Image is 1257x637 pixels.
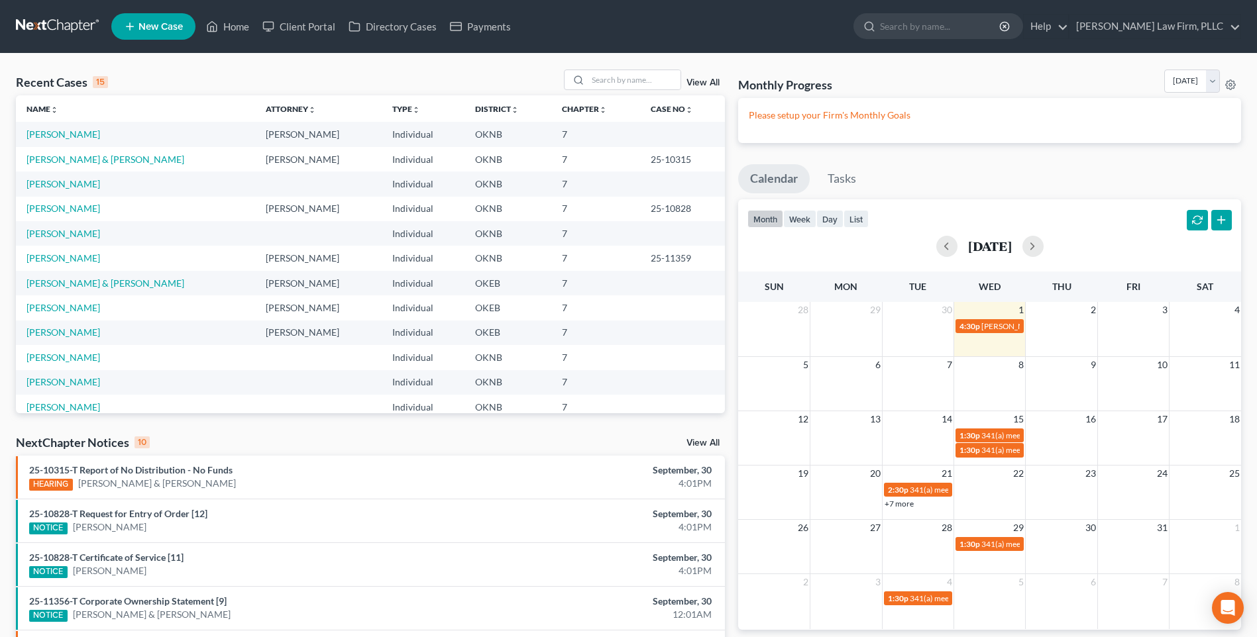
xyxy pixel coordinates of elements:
a: [PERSON_NAME] [27,128,100,140]
div: 15 [93,76,108,88]
td: [PERSON_NAME] [255,147,382,171]
a: [PERSON_NAME] [27,178,100,189]
div: HEARING [29,479,73,491]
span: 4 [1233,302,1241,318]
td: [PERSON_NAME] [255,295,382,320]
td: Individual [382,395,465,419]
span: 18 [1228,411,1241,427]
td: OKNB [465,345,551,369]
input: Search by name... [880,14,1001,38]
span: 7 [1161,574,1169,590]
div: September, 30 [493,507,712,520]
span: 7 [946,357,954,373]
span: 24 [1156,465,1169,481]
td: 7 [551,171,640,196]
span: 15 [1012,411,1025,427]
span: 3 [1161,302,1169,318]
span: Sat [1197,281,1213,292]
span: 10 [1156,357,1169,373]
a: View All [686,438,720,448]
span: 1:30p [959,430,980,440]
td: Individual [382,246,465,270]
td: 7 [551,395,640,419]
td: OKEB [465,271,551,295]
a: 25-10828-T Request for Entry of Order [12] [29,508,207,519]
button: week [783,210,816,228]
td: 25-11359 [640,246,725,270]
span: 6 [1089,574,1097,590]
td: OKNB [465,221,551,246]
span: 27 [869,520,882,536]
button: list [844,210,869,228]
td: [PERSON_NAME] [255,122,382,146]
span: Mon [834,281,857,292]
span: 29 [1012,520,1025,536]
div: 10 [135,436,150,448]
span: 1:30p [888,593,908,603]
a: [PERSON_NAME] & [PERSON_NAME] [27,154,184,165]
span: 341(a) meeting for [PERSON_NAME] [910,593,1038,603]
a: [PERSON_NAME] & [PERSON_NAME] [78,477,236,490]
a: 25-10315-T Report of No Distribution - No Funds [29,464,233,475]
span: 1 [1233,520,1241,536]
a: [PERSON_NAME] [27,228,100,239]
div: NOTICE [29,566,68,578]
span: New Case [138,22,183,32]
td: OKNB [465,197,551,221]
div: 4:01PM [493,520,712,534]
td: OKNB [465,246,551,270]
span: 8 [1233,574,1241,590]
div: NextChapter Notices [16,434,150,450]
td: OKNB [465,122,551,146]
span: 30 [940,302,954,318]
td: 7 [551,147,640,171]
div: 4:01PM [493,564,712,577]
span: 22 [1012,465,1025,481]
span: 28 [940,520,954,536]
span: Thu [1052,281,1071,292]
td: 7 [551,197,640,221]
td: [PERSON_NAME] [255,246,382,270]
span: 5 [1017,574,1025,590]
span: 6 [874,357,882,373]
span: 9 [1089,357,1097,373]
a: [PERSON_NAME] [27,252,100,264]
span: 4:30p [959,321,980,331]
i: unfold_more [685,106,693,114]
span: 1:30p [959,445,980,455]
a: Help [1024,15,1068,38]
a: Districtunfold_more [475,104,519,114]
span: 341(a) meeting for [PERSON_NAME] [981,539,1109,549]
a: [PERSON_NAME] & [PERSON_NAME] [27,277,184,289]
td: [PERSON_NAME] [255,320,382,345]
a: [PERSON_NAME] & [PERSON_NAME] [73,608,231,621]
div: September, 30 [493,551,712,564]
td: 7 [551,370,640,395]
a: [PERSON_NAME] [27,352,100,363]
span: 8 [1017,357,1025,373]
span: Sun [765,281,784,292]
div: 4:01PM [493,477,712,490]
a: [PERSON_NAME] Law Firm, PLLC [1069,15,1240,38]
td: Individual [382,197,465,221]
a: [PERSON_NAME] [73,520,146,534]
td: OKNB [465,370,551,395]
div: Recent Cases [16,74,108,90]
span: 5 [802,357,810,373]
td: OKNB [465,395,551,419]
td: Individual [382,345,465,369]
span: [PERSON_NAME] [981,321,1044,331]
div: NOTICE [29,522,68,534]
div: September, 30 [493,464,712,477]
button: day [816,210,844,228]
i: unfold_more [50,106,58,114]
span: 341(a) meeting for [PERSON_NAME] [910,485,1038,495]
a: Directory Cases [342,15,443,38]
span: 20 [869,465,882,481]
td: OKEB [465,295,551,320]
span: 1 [1017,302,1025,318]
td: Individual [382,171,465,196]
span: 2 [802,574,810,590]
td: Individual [382,221,465,246]
i: unfold_more [511,106,519,114]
